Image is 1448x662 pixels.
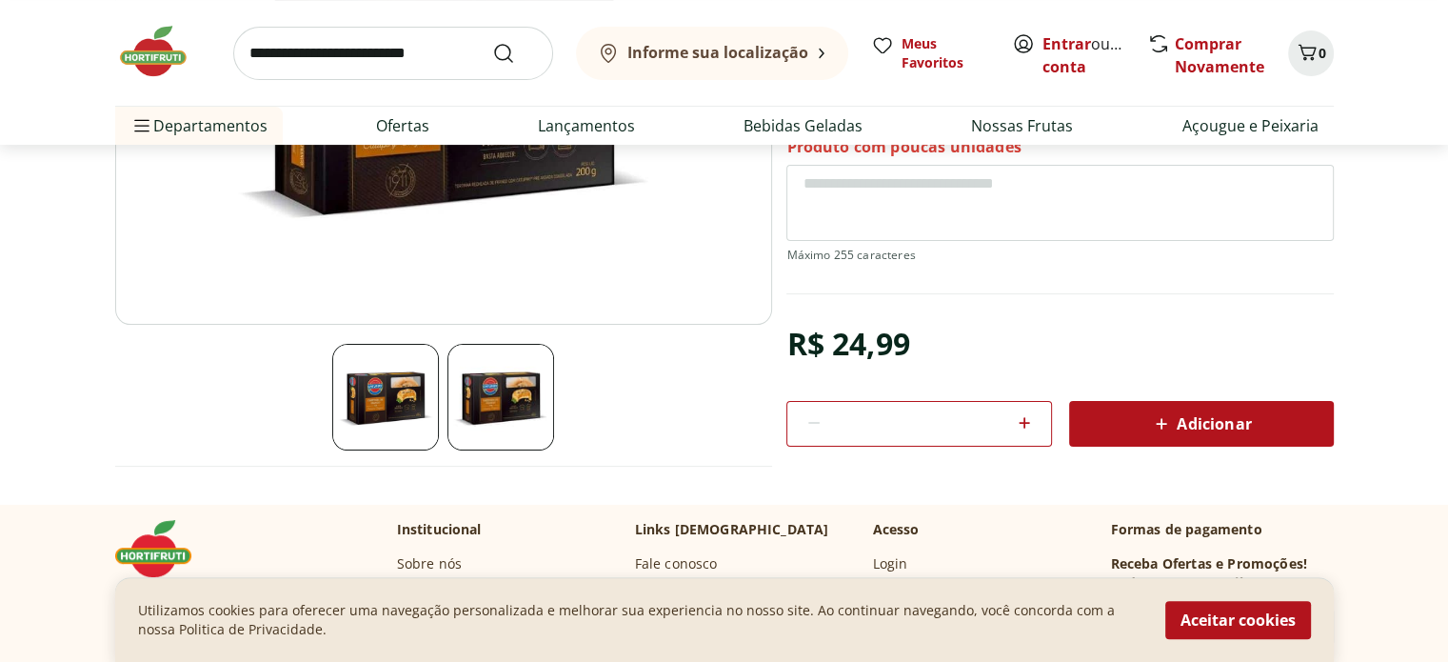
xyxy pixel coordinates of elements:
[397,554,462,573] a: Sobre nós
[130,103,268,149] span: Departamentos
[1288,30,1334,76] button: Carrinho
[635,554,718,573] a: Fale conosco
[871,34,989,72] a: Meus Favoritos
[538,114,635,137] a: Lançamentos
[1111,520,1334,539] p: Formas de pagamento
[1111,573,1247,592] h3: Cadastre seu e-mail:
[397,520,482,539] p: Institucional
[873,520,920,539] p: Acesso
[744,114,863,137] a: Bebidas Geladas
[1150,412,1251,435] span: Adicionar
[1319,44,1326,62] span: 0
[447,344,554,451] img: Principal
[576,27,848,80] button: Informe sua localização
[376,114,429,137] a: Ofertas
[115,520,210,577] img: Hortifruti
[786,317,909,371] div: R$ 24,99
[130,103,153,149] button: Menu
[1111,554,1307,573] h3: Receba Ofertas e Promoções!
[786,136,1021,157] p: Produto com poucas unidades
[902,34,989,72] span: Meus Favoritos
[492,42,538,65] button: Submit Search
[627,42,808,63] b: Informe sua localização
[873,554,908,573] a: Login
[1042,32,1127,78] span: ou
[138,601,1142,639] p: Utilizamos cookies para oferecer uma navegação personalizada e melhorar sua experiencia no nosso ...
[233,27,553,80] input: search
[1042,33,1147,77] a: Criar conta
[1165,601,1311,639] button: Aceitar cookies
[971,114,1073,137] a: Nossas Frutas
[635,520,829,539] p: Links [DEMOGRAPHIC_DATA]
[1069,401,1334,447] button: Adicionar
[1042,33,1091,54] a: Entrar
[332,344,439,451] img: Principal
[115,23,210,80] img: Hortifruti
[1175,33,1264,77] a: Comprar Novamente
[1181,114,1318,137] a: Açougue e Peixaria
